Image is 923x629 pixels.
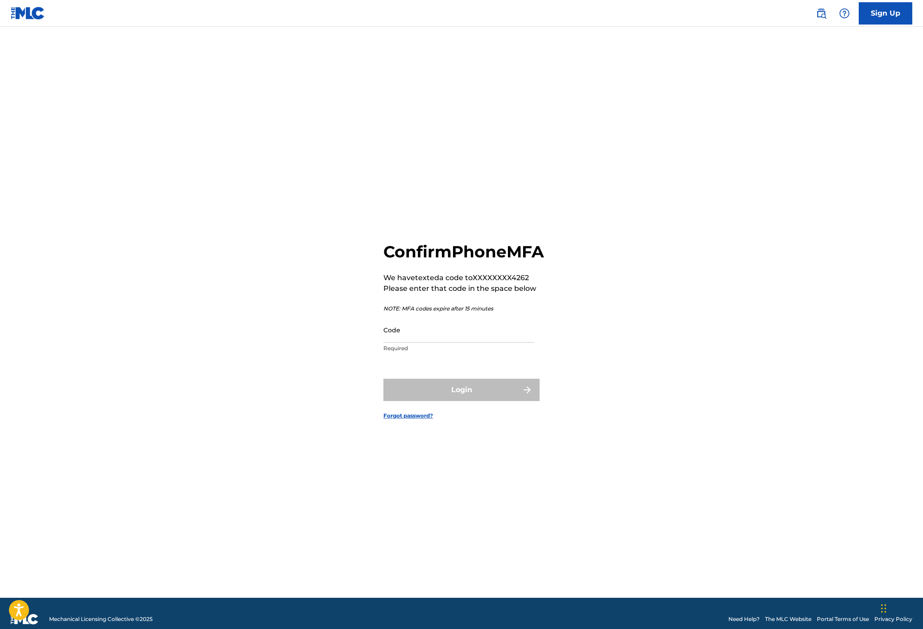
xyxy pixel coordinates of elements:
img: MLC Logo [11,7,45,20]
img: logo [11,614,38,625]
iframe: Chat Widget [878,586,923,629]
p: Please enter that code in the space below [383,283,544,294]
a: Public Search [812,4,830,22]
img: help [839,8,850,19]
a: Privacy Policy [874,615,912,623]
a: The MLC Website [765,615,811,623]
h2: Confirm Phone MFA [383,242,544,262]
a: Sign Up [859,2,912,25]
p: We have texted a code to XXXXXXXX4262 [383,273,544,283]
p: Required [383,344,534,352]
img: search [816,8,827,19]
a: Forgot password? [383,412,433,420]
a: Portal Terms of Use [817,615,869,623]
div: Drag [881,595,886,622]
div: Help [836,4,853,22]
a: Need Help? [728,615,760,623]
span: Mechanical Licensing Collective © 2025 [49,615,153,623]
p: NOTE: MFA codes expire after 15 minutes [383,305,544,313]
